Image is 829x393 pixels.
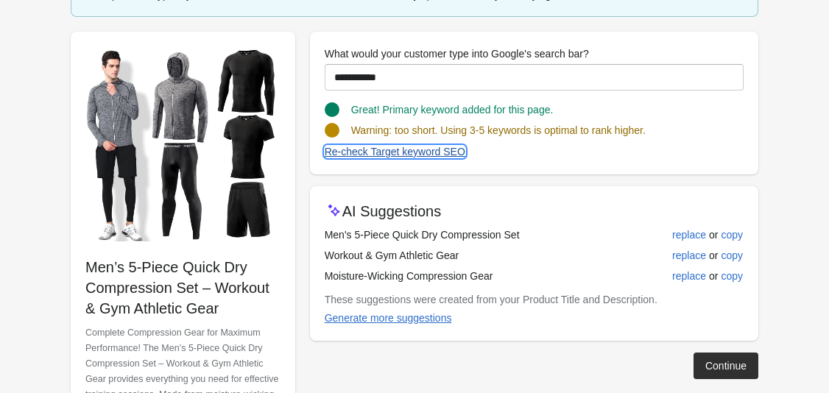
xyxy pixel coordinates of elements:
span: Warning: too short. Using 3-5 keywords is optimal to rank higher. [351,124,646,136]
button: replace [666,222,712,248]
span: or [706,248,721,263]
div: Continue [705,360,747,372]
td: Workout & Gym Athletic Gear [325,245,633,266]
div: Generate more suggestions [325,312,452,324]
button: copy [715,242,749,269]
div: copy [721,270,743,282]
p: Men’s 5-Piece Quick Dry Compression Set – Workout & Gym Athletic Gear [85,257,281,319]
div: Re-check Target keyword SEO [325,146,465,157]
button: Generate more suggestions [319,305,458,331]
div: replace [672,229,706,241]
span: Great! Primary keyword added for this page. [351,104,554,116]
div: copy [721,229,743,241]
div: copy [721,249,743,261]
button: replace [666,242,712,269]
div: replace [672,249,706,261]
img: Men_s_5-Piece_Quick_Dry_Compression_Set_Gym_Workout_Gear.webp [85,46,281,241]
span: or [706,227,721,242]
button: Continue [694,353,758,379]
span: or [706,269,721,283]
button: copy [715,263,749,289]
td: Men's 5-Piece Quick Dry Compression Set [325,224,633,245]
div: replace [672,270,706,282]
label: What would your customer type into Google's search bar? [325,46,589,61]
p: AI Suggestions [342,201,442,222]
td: Moisture-Wicking Compression Gear [325,266,633,286]
button: copy [715,222,749,248]
span: These suggestions were created from your Product Title and Description. [325,294,657,305]
button: replace [666,263,712,289]
button: Re-check Target keyword SEO [319,138,471,165]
